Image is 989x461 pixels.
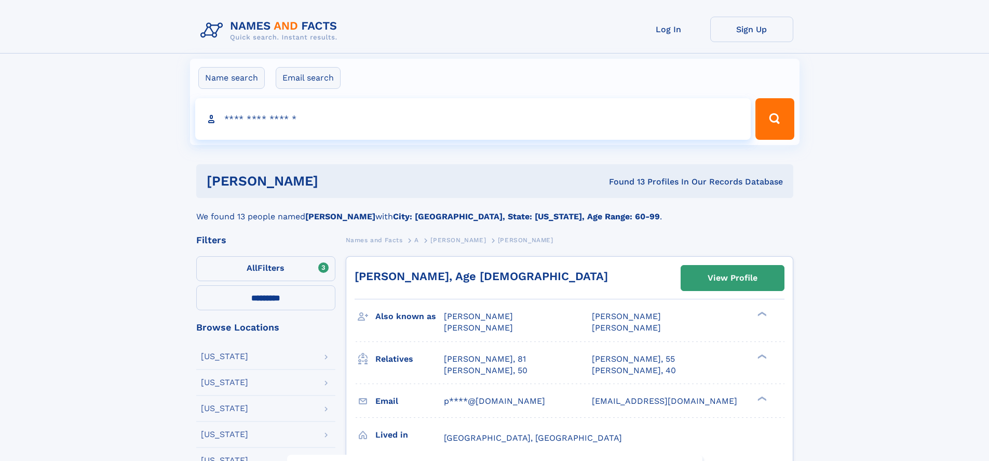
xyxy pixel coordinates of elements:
label: Email search [276,67,341,89]
label: Name search [198,67,265,89]
span: [EMAIL_ADDRESS][DOMAIN_NAME] [592,396,737,406]
a: [PERSON_NAME], 81 [444,353,526,365]
a: [PERSON_NAME], Age [DEMOGRAPHIC_DATA] [355,270,608,283]
a: [PERSON_NAME] [430,233,486,246]
img: Logo Names and Facts [196,17,346,45]
div: [US_STATE] [201,404,248,413]
div: Found 13 Profiles In Our Records Database [464,176,783,188]
span: [PERSON_NAME] [444,323,513,333]
div: [US_STATE] [201,378,248,387]
a: Log In [627,17,710,42]
a: [PERSON_NAME], 55 [592,353,675,365]
span: [PERSON_NAME] [592,323,661,333]
a: Names and Facts [346,233,403,246]
div: [US_STATE] [201,352,248,361]
input: search input [195,98,751,140]
div: Browse Locations [196,323,335,332]
span: [PERSON_NAME] [498,236,553,244]
h3: Also known as [375,308,444,325]
span: A [414,236,419,244]
div: ❯ [755,395,767,402]
b: City: [GEOGRAPHIC_DATA], State: [US_STATE], Age Range: 60-99 [393,212,660,221]
a: View Profile [681,266,784,291]
h3: Lived in [375,426,444,444]
label: Filters [196,256,335,281]
h3: Relatives [375,350,444,368]
a: [PERSON_NAME], 50 [444,365,527,376]
a: A [414,233,419,246]
span: All [247,263,258,273]
div: Filters [196,235,335,245]
div: We found 13 people named with . [196,198,793,223]
div: View Profile [708,266,757,290]
a: Sign Up [710,17,793,42]
span: [PERSON_NAME] [430,236,486,244]
b: [PERSON_NAME] [305,212,375,221]
a: [PERSON_NAME], 40 [592,365,676,376]
span: [GEOGRAPHIC_DATA], [GEOGRAPHIC_DATA] [444,433,622,443]
button: Search Button [755,98,794,140]
h1: [PERSON_NAME] [207,175,464,188]
h3: Email [375,392,444,410]
span: [PERSON_NAME] [592,311,661,321]
div: [US_STATE] [201,430,248,439]
div: ❯ [755,311,767,318]
span: [PERSON_NAME] [444,311,513,321]
div: ❯ [755,353,767,360]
